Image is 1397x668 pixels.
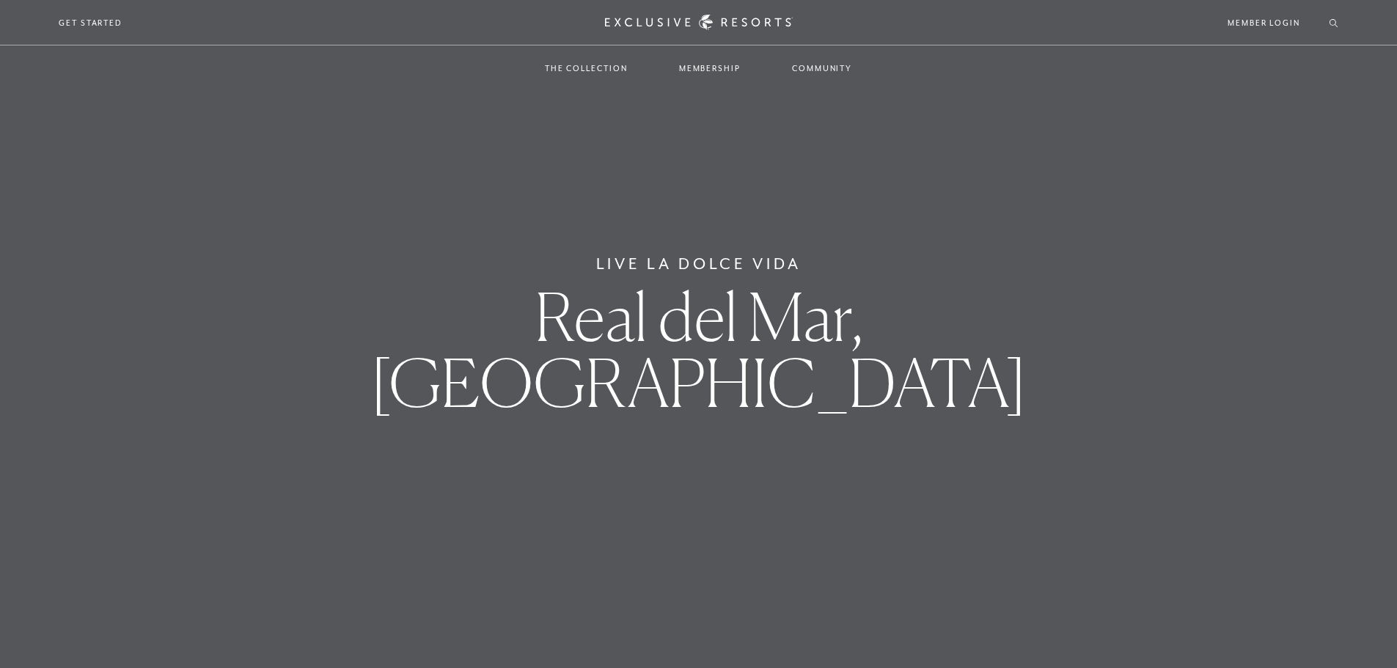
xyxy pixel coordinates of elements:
a: Get Started [59,16,122,29]
a: The Collection [530,47,642,89]
a: Community [777,47,867,89]
span: Real del Mar, [GEOGRAPHIC_DATA] [370,276,1027,422]
a: Member Login [1228,16,1300,29]
a: Membership [664,47,755,89]
h6: Live La Dolce Vida [596,252,802,276]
